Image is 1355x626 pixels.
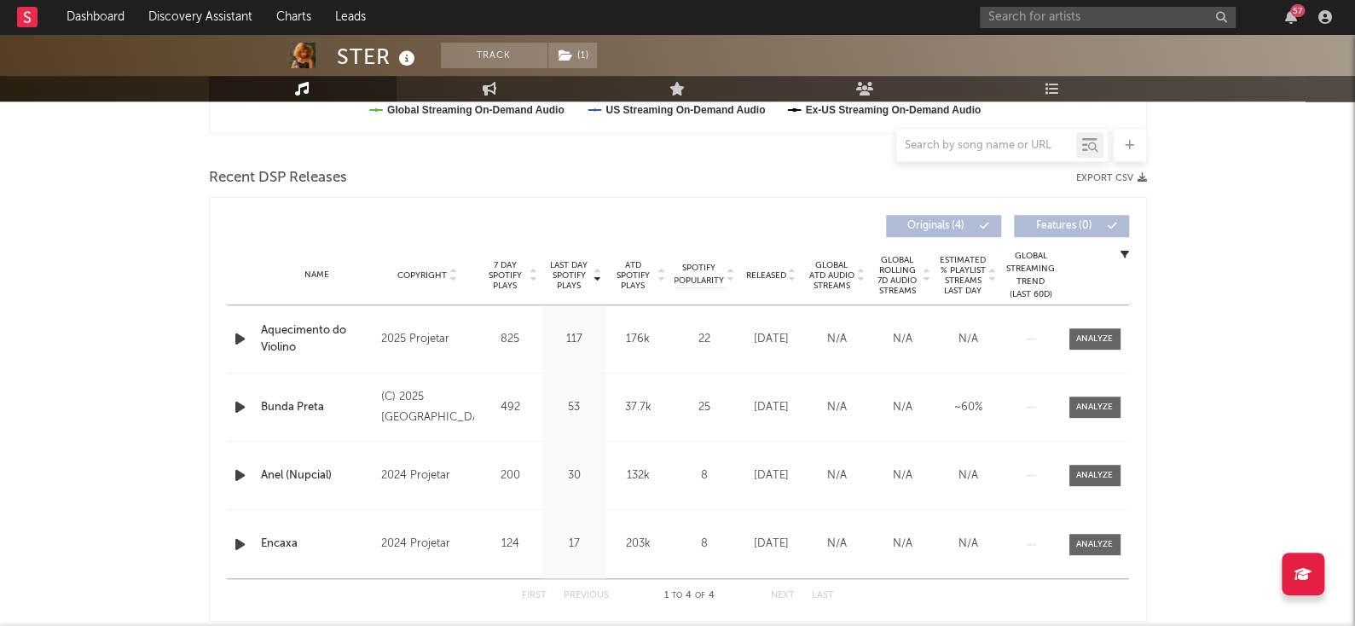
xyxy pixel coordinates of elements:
[611,399,666,416] div: 37.7k
[548,43,597,68] button: (1)
[874,467,931,484] div: N/A
[808,260,855,291] span: Global ATD Audio Streams
[261,399,373,416] a: Bunda Preta
[261,536,373,553] a: Encaxa
[483,399,538,416] div: 492
[522,591,547,600] button: First
[812,591,834,600] button: Last
[483,536,538,553] div: 124
[483,260,528,291] span: 7 Day Spotify Plays
[611,536,666,553] div: 203k
[483,467,538,484] div: 200
[675,399,734,416] div: 25
[261,467,373,484] a: Anel (Nupcial)
[808,399,866,416] div: N/A
[564,591,609,600] button: Previous
[380,466,473,486] div: 2024 Projetar
[380,387,473,428] div: (C) 2025 [GEOGRAPHIC_DATA]
[743,467,800,484] div: [DATE]
[1076,173,1147,183] button: Export CSV
[695,592,705,600] span: of
[940,399,997,416] div: ~ 60 %
[611,260,656,291] span: ATD Spotify Plays
[675,467,734,484] div: 8
[1025,221,1103,231] span: Features ( 0 )
[611,467,666,484] div: 132k
[808,467,866,484] div: N/A
[672,592,682,600] span: to
[896,139,1076,153] input: Search by song name or URL
[380,329,473,350] div: 2025 Projetar
[808,331,866,348] div: N/A
[1005,250,1057,301] div: Global Streaming Trend (Last 60D)
[675,331,734,348] div: 22
[547,536,602,553] div: 17
[674,262,724,287] span: Spotify Popularity
[547,331,602,348] div: 117
[209,168,347,188] span: Recent DSP Releases
[743,399,800,416] div: [DATE]
[643,586,737,606] div: 1 4 4
[940,255,987,296] span: Estimated % Playlist Streams Last Day
[611,331,666,348] div: 176k
[441,43,547,68] button: Track
[483,331,538,348] div: 825
[743,331,800,348] div: [DATE]
[547,399,602,416] div: 53
[547,43,598,68] span: ( 1 )
[980,7,1236,28] input: Search for artists
[397,270,447,281] span: Copyright
[808,536,866,553] div: N/A
[547,467,602,484] div: 30
[940,331,997,348] div: N/A
[746,270,786,281] span: Released
[940,536,997,553] div: N/A
[874,255,921,296] span: Global Rolling 7D Audio Streams
[675,536,734,553] div: 8
[743,536,800,553] div: [DATE]
[605,104,765,116] text: US Streaming On-Demand Audio
[1014,215,1129,237] button: Features(0)
[897,221,976,231] span: Originals ( 4 )
[874,536,931,553] div: N/A
[261,322,373,356] a: Aquecimento do Violino
[261,269,373,281] div: Name
[874,399,931,416] div: N/A
[380,534,473,554] div: 2024 Projetar
[874,331,931,348] div: N/A
[1290,4,1305,17] div: 57
[771,591,795,600] button: Next
[547,260,592,291] span: Last Day Spotify Plays
[337,43,420,71] div: STER
[387,104,565,116] text: Global Streaming On-Demand Audio
[805,104,981,116] text: Ex-US Streaming On-Demand Audio
[940,467,997,484] div: N/A
[1285,10,1297,24] button: 57
[886,215,1001,237] button: Originals(4)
